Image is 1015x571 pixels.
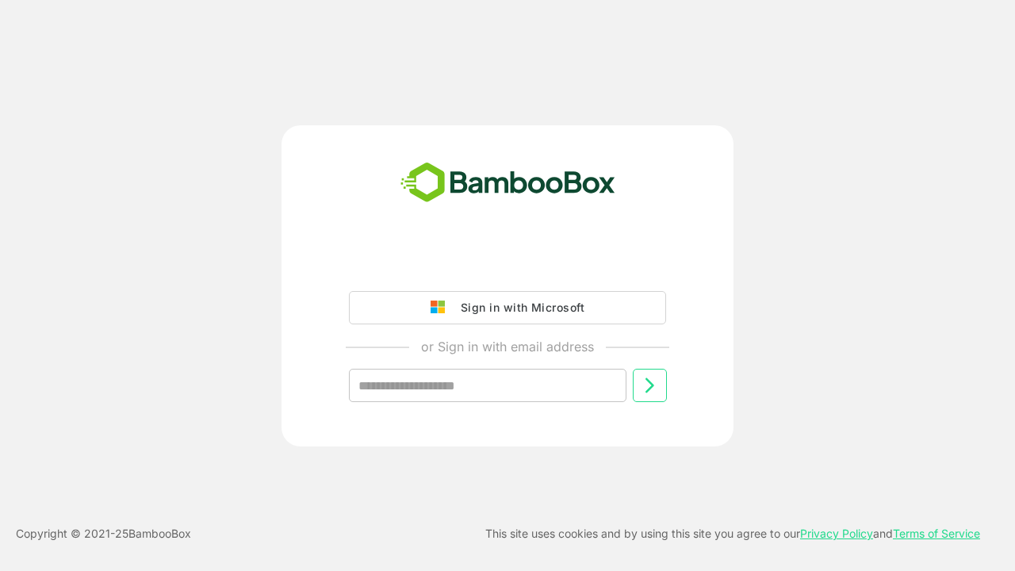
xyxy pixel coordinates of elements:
p: Copyright © 2021- 25 BambooBox [16,524,191,543]
a: Terms of Service [893,527,980,540]
div: Sign in with Microsoft [453,297,584,318]
img: google [431,301,453,315]
img: bamboobox [392,157,624,209]
p: or Sign in with email address [421,337,594,356]
a: Privacy Policy [800,527,873,540]
p: This site uses cookies and by using this site you agree to our and [485,524,980,543]
button: Sign in with Microsoft [349,291,666,324]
